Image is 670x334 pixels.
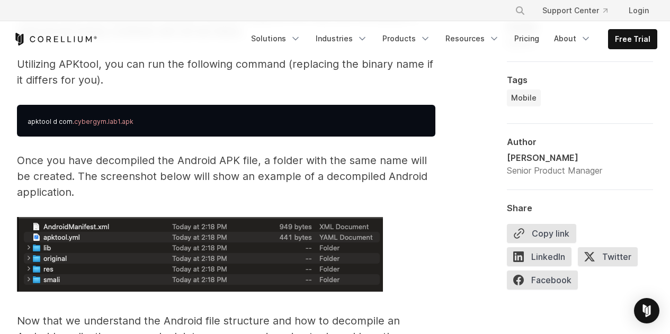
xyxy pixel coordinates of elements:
[620,1,657,20] a: Login
[73,118,133,125] span: .cybergym.lab1.apk
[507,89,541,106] a: Mobile
[13,33,97,46] a: Corellium Home
[28,118,73,125] span: apktool d com
[245,29,657,49] div: Navigation Menu
[507,270,584,294] a: Facebook
[634,298,659,323] div: Open Intercom Messenger
[507,164,602,177] div: Senior Product Manager
[508,29,546,48] a: Pricing
[507,151,602,164] div: [PERSON_NAME]
[507,270,578,290] span: Facebook
[534,1,616,20] a: Support Center
[309,29,374,48] a: Industries
[507,247,571,266] span: LinkedIn
[578,247,638,266] span: Twitter
[17,152,435,200] p: Once you have decompiled the Android APK file, a folder with the same name will be created. The s...
[507,203,653,213] div: Share
[507,224,576,243] button: Copy link
[17,56,435,88] p: Utilizing APKtool, you can run the following command (replacing the binary name if it differs for...
[502,1,657,20] div: Navigation Menu
[511,1,530,20] button: Search
[578,247,644,270] a: Twitter
[439,29,506,48] a: Resources
[548,29,597,48] a: About
[507,137,653,147] div: Author
[511,93,537,103] span: Mobile
[17,217,383,292] img: Example of a decompiled android application.
[507,75,653,85] div: Tags
[376,29,437,48] a: Products
[609,30,657,49] a: Free Trial
[245,29,307,48] a: Solutions
[507,247,578,270] a: LinkedIn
